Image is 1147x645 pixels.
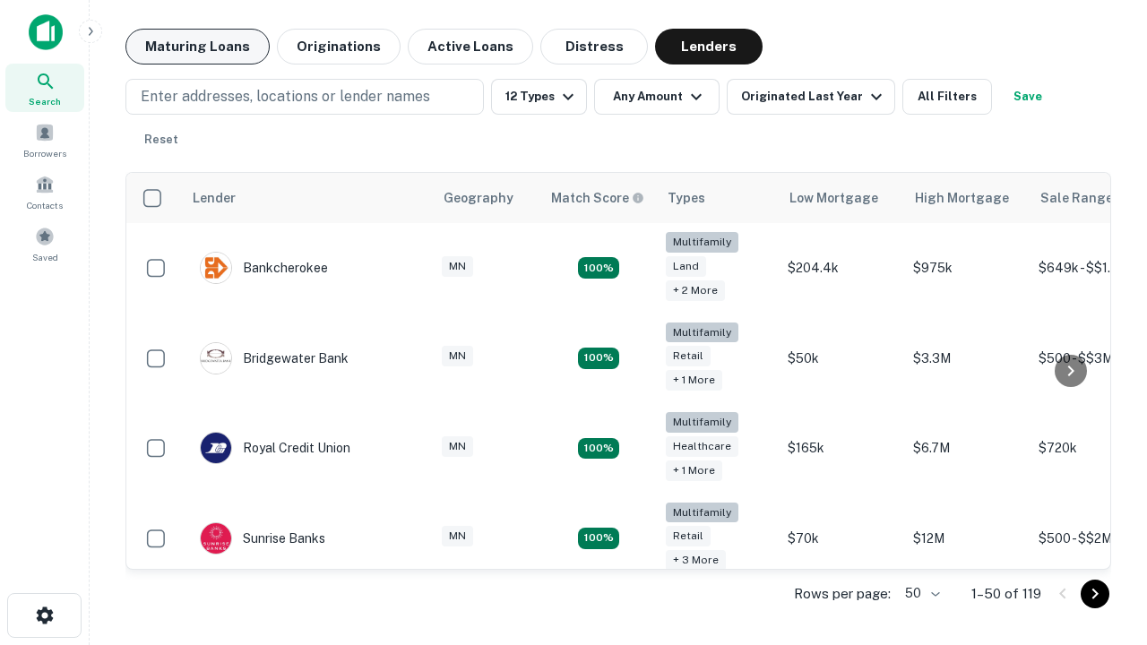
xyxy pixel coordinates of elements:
[408,29,533,64] button: Active Loans
[491,79,587,115] button: 12 Types
[277,29,401,64] button: Originations
[904,403,1030,494] td: $6.7M
[540,29,648,64] button: Distress
[779,223,904,314] td: $204.4k
[666,550,726,571] div: + 3 more
[141,86,430,107] p: Enter addresses, locations or lender names
[666,503,738,523] div: Multifamily
[200,522,325,555] div: Sunrise Banks
[578,438,619,460] div: Matching Properties: 18, hasApolloMatch: undefined
[779,494,904,584] td: $70k
[442,526,473,546] div: MN
[578,257,619,279] div: Matching Properties: 20, hasApolloMatch: undefined
[29,94,61,108] span: Search
[578,348,619,369] div: Matching Properties: 22, hasApolloMatch: undefined
[904,173,1030,223] th: High Mortgage
[666,460,722,481] div: + 1 more
[904,223,1030,314] td: $975k
[657,173,779,223] th: Types
[971,583,1041,605] p: 1–50 of 119
[5,64,84,112] a: Search
[201,433,231,463] img: picture
[789,187,878,209] div: Low Mortgage
[898,580,943,606] div: 50
[915,187,1009,209] div: High Mortgage
[666,346,711,366] div: Retail
[200,432,350,464] div: Royal Credit Union
[125,79,484,115] button: Enter addresses, locations or lender names
[741,86,887,107] div: Originated Last Year
[666,232,738,253] div: Multifamily
[666,256,706,277] div: Land
[442,436,473,457] div: MN
[5,168,84,216] a: Contacts
[904,314,1030,404] td: $3.3M
[668,187,705,209] div: Types
[551,188,641,208] h6: Match Score
[904,494,1030,584] td: $12M
[666,412,738,433] div: Multifamily
[1057,444,1147,530] iframe: Chat Widget
[779,403,904,494] td: $165k
[201,523,231,554] img: picture
[727,79,895,115] button: Originated Last Year
[540,173,657,223] th: Capitalize uses an advanced AI algorithm to match your search with the best lender. The match sco...
[29,14,63,50] img: capitalize-icon.png
[201,343,231,374] img: picture
[779,314,904,404] td: $50k
[433,173,540,223] th: Geography
[666,370,722,391] div: + 1 more
[444,187,513,209] div: Geography
[999,79,1056,115] button: Save your search to get updates of matches that match your search criteria.
[442,256,473,277] div: MN
[666,322,738,343] div: Multifamily
[32,250,58,264] span: Saved
[666,526,711,546] div: Retail
[779,173,904,223] th: Low Mortgage
[794,583,891,605] p: Rows per page:
[551,188,644,208] div: Capitalize uses an advanced AI algorithm to match your search with the best lender. The match sco...
[1040,187,1113,209] div: Sale Range
[23,146,66,160] span: Borrowers
[193,187,236,209] div: Lender
[594,79,720,115] button: Any Amount
[5,116,84,164] a: Borrowers
[133,122,190,158] button: Reset
[1081,580,1109,608] button: Go to next page
[666,280,725,301] div: + 2 more
[902,79,992,115] button: All Filters
[655,29,763,64] button: Lenders
[442,346,473,366] div: MN
[200,342,349,374] div: Bridgewater Bank
[666,436,738,457] div: Healthcare
[182,173,433,223] th: Lender
[5,219,84,268] a: Saved
[578,528,619,549] div: Matching Properties: 29, hasApolloMatch: undefined
[27,198,63,212] span: Contacts
[125,29,270,64] button: Maturing Loans
[201,253,231,283] img: picture
[200,252,328,284] div: Bankcherokee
